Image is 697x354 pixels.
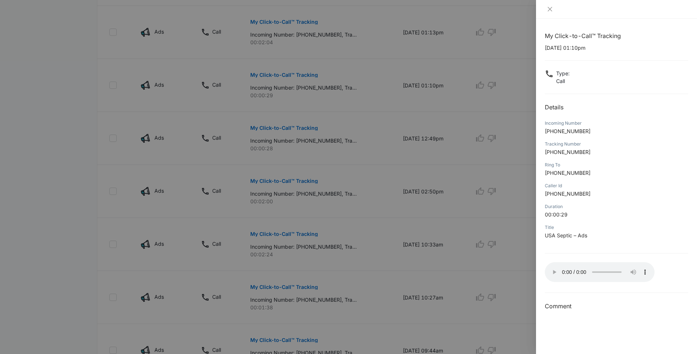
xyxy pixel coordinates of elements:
[545,103,688,112] h2: Details
[545,141,688,147] div: Tracking Number
[545,44,688,52] p: [DATE] 01:10pm
[556,69,570,77] p: Type :
[547,6,553,12] span: close
[545,128,591,134] span: [PHONE_NUMBER]
[545,149,591,155] span: [PHONE_NUMBER]
[545,232,587,238] span: USA Septic – Ads
[545,31,688,40] h1: My Click-to-Call™ Tracking
[545,182,688,189] div: Caller Id
[545,262,655,282] audio: Your browser does not support the audio tag.
[545,170,591,176] span: [PHONE_NUMBER]
[545,211,567,218] span: 00:00:29
[545,120,688,127] div: Incoming Number
[545,162,688,168] div: Ring To
[556,77,570,85] p: Call
[545,203,688,210] div: Duration
[545,302,688,310] h3: Comment
[545,224,688,231] div: Title
[545,6,555,12] button: Close
[545,191,591,197] span: [PHONE_NUMBER]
